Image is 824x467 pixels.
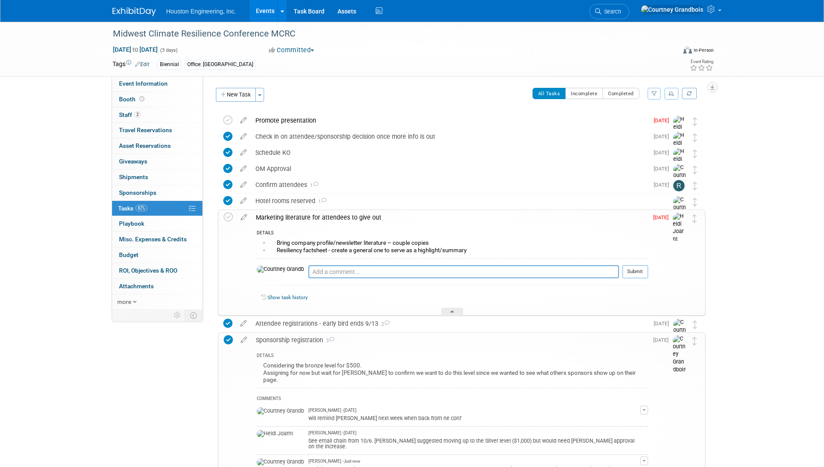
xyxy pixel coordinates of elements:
[308,458,360,464] span: [PERSON_NAME] - Just now
[236,197,251,205] a: edit
[236,117,251,124] a: edit
[683,47,692,53] img: Format-Inperson.png
[113,46,158,53] span: [DATE] [DATE]
[119,96,146,103] span: Booth
[252,210,648,225] div: Marketing literature for attendees to give out
[692,214,697,223] i: Move task
[641,5,704,14] img: Courtney Grandbois
[113,7,156,16] img: ExhibitDay
[118,205,147,212] span: Tasks
[119,283,154,290] span: Attachments
[257,395,648,404] div: COMMENTS
[673,196,686,234] img: Courtney Grandbois
[112,76,202,91] a: Event Information
[236,320,251,327] a: edit
[112,138,202,153] a: Asset Reservations
[308,414,640,422] div: will remind [PERSON_NAME] next week when back from ne conf
[135,61,149,67] a: Edit
[236,336,252,344] a: edit
[112,216,202,231] a: Playbook
[185,310,202,321] td: Toggle Event Tabs
[236,181,251,189] a: edit
[131,46,139,53] span: to
[693,150,697,158] i: Move task
[625,45,714,58] div: Event Format
[307,183,318,188] span: 1
[673,213,686,244] img: Heidi Joarnt
[266,46,318,55] button: Committed
[654,320,673,327] span: [DATE]
[251,129,649,144] div: Check in on attendee/sponsorship decision once more info is out
[654,166,673,172] span: [DATE]
[112,263,202,278] a: ROI, Objectives & ROO
[251,193,656,208] div: Hotel rooms reserved
[308,430,357,436] span: [PERSON_NAME] - [DATE]
[257,237,648,258] div: - Bring company profile/newsletter literature – couple copies - Resiliency factsheet - create a g...
[112,185,202,200] a: Sponsorships
[654,182,673,188] span: [DATE]
[565,88,603,99] button: Incomplete
[236,213,252,221] a: edit
[654,117,673,123] span: [DATE]
[673,335,686,374] img: Courtney Grandbois
[112,107,202,123] a: Staff2
[112,247,202,263] a: Budget
[693,320,697,329] i: Move task
[257,407,304,415] img: Courtney Grandbois
[308,407,357,414] span: [PERSON_NAME] - [DATE]
[185,60,256,69] div: Office: [GEOGRAPHIC_DATA]
[693,117,697,126] i: Move task
[157,60,182,69] div: Biennial
[268,294,308,300] a: Show task history
[119,236,187,243] span: Misc. Expenses & Credits
[119,111,141,118] span: Staff
[112,279,202,294] a: Attachments
[602,88,639,99] button: Completed
[692,337,697,345] i: Move task
[251,177,649,192] div: Confirm attendees
[136,205,147,211] span: 82%
[170,310,185,321] td: Personalize Event Tab Strip
[251,145,649,160] div: Schedule KO
[257,458,304,466] img: Courtney Grandbois
[112,92,202,107] a: Booth
[251,316,649,331] div: Attendee registrations - early bird ends 9/13
[601,8,621,15] span: Search
[112,170,202,185] a: Shipments
[119,251,139,258] span: Budget
[682,88,697,99] a: Refresh
[159,47,178,53] span: (3 days)
[119,80,168,87] span: Event Information
[257,266,304,274] img: Courtney Grandbois
[653,337,673,343] span: [DATE]
[257,360,648,387] div: Considering the bronze level for $500. Assigning for now but wait for [PERSON_NAME] to confirm we...
[110,26,663,42] div: Midwest Climate Resilience Conference MCRC
[257,353,648,360] div: DETAILS
[323,338,334,344] span: 3
[138,96,146,102] span: Booth not reserved yet
[119,142,171,149] span: Asset Reservations
[236,165,251,173] a: edit
[117,298,131,305] span: more
[119,189,156,196] span: Sponsorships
[119,220,144,227] span: Playbook
[166,8,236,15] span: Houston Engineering, Inc.
[693,133,697,142] i: Move task
[654,150,673,156] span: [DATE]
[251,161,649,176] div: OM Approval
[378,321,390,327] span: 2
[252,333,648,347] div: Sponsorship registration
[112,232,202,247] a: Misc. Expenses & Credits
[216,88,256,102] button: New Task
[690,60,713,64] div: Event Rating
[673,132,686,163] img: Heidi Joarnt
[653,214,673,220] span: [DATE]
[533,88,566,99] button: All Tasks
[693,182,697,190] i: Move task
[589,4,629,19] a: Search
[236,149,251,157] a: edit
[673,319,686,357] img: Courtney Grandbois
[112,201,202,216] a: Tasks82%
[693,166,697,174] i: Move task
[622,265,648,278] button: Submit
